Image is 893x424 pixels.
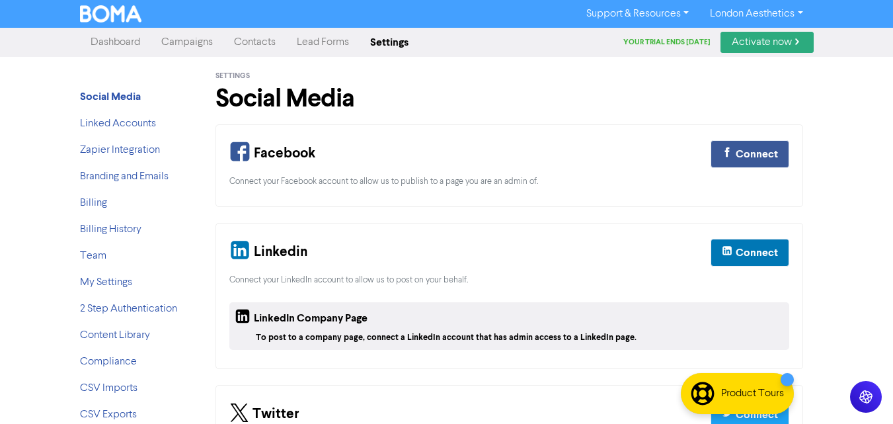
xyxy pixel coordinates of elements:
[215,124,804,207] div: Your Facebook Connection
[80,171,169,182] a: Branding and Emails
[80,90,141,103] strong: Social Media
[80,383,137,394] a: CSV Imports
[215,223,804,368] div: Your Linkedin and Company Page Connection
[80,198,107,208] a: Billing
[80,251,106,261] a: Team
[80,304,177,314] a: 2 Step Authentication
[229,138,315,170] div: Facebook
[80,277,132,288] a: My Settings
[215,83,804,114] h1: Social Media
[720,32,814,53] a: Activate now
[711,140,789,168] button: Connect
[80,409,137,420] a: CSV Exports
[256,331,785,344] div: To post to a company page, connect a LinkedIn account that has admin access to a LinkedIn page.
[623,37,720,48] div: Your trial ends [DATE]
[736,245,778,261] div: Connect
[80,5,142,22] img: BOMA Logo
[215,71,250,81] span: Settings
[223,29,286,56] a: Contacts
[229,274,790,286] div: Connect your LinkedIn account to allow us to post on your behalf.
[229,237,307,269] div: Linkedin
[80,92,141,103] a: Social Media
[286,29,360,56] a: Lead Forms
[736,146,778,162] div: Connect
[699,3,813,24] a: London Aesthetics
[80,145,160,155] a: Zapier Integration
[80,29,151,56] a: Dashboard
[80,224,141,235] a: Billing History
[360,29,419,56] a: Settings
[80,357,137,367] a: Compliance
[711,239,789,267] button: Connect
[151,29,223,56] a: Campaigns
[827,360,893,424] iframe: Chat Widget
[80,330,150,341] a: Content Library
[736,407,778,423] div: Connect
[235,308,368,331] div: LinkedIn Company Page
[80,118,156,129] a: Linked Accounts
[229,175,790,188] div: Connect your Facebook account to allow us to publish to a page you are an admin of.
[576,3,699,24] a: Support & Resources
